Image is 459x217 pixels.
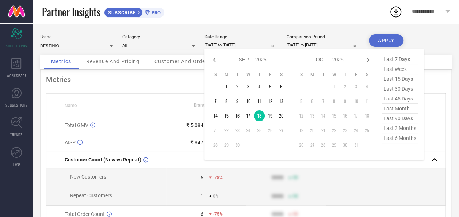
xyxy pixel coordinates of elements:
[221,81,232,92] td: Mon Sep 01 2025
[204,41,278,49] input: Select date range
[340,81,351,92] td: Thu Oct 02 2025
[150,10,161,15] span: PRO
[329,72,340,77] th: Wednesday
[276,72,287,77] th: Saturday
[292,194,298,199] span: 50
[254,81,265,92] td: Thu Sep 04 2025
[221,110,232,121] td: Mon Sep 15 2025
[329,96,340,107] td: Wed Oct 08 2025
[351,110,362,121] td: Fri Oct 17 2025
[318,96,329,107] td: Tue Oct 07 2025
[42,4,100,19] span: Partner Insights
[210,56,219,64] div: Previous month
[194,103,218,108] span: Brand Value
[382,94,418,104] span: last 45 days
[221,72,232,77] th: Monday
[13,161,20,167] span: FWD
[340,72,351,77] th: Thursday
[296,72,307,77] th: Sunday
[210,140,221,151] td: Sun Sep 28 2025
[154,58,210,64] span: Customer And Orders
[329,81,340,92] td: Wed Oct 01 2025
[271,211,283,217] div: 9999
[307,96,318,107] td: Mon Oct 06 2025
[210,96,221,107] td: Sun Sep 07 2025
[122,34,195,39] div: Category
[307,110,318,121] td: Mon Oct 13 2025
[213,212,223,217] span: -75%
[104,6,164,18] a: SUBSCRIBEPRO
[340,110,351,121] td: Thu Oct 16 2025
[329,110,340,121] td: Wed Oct 15 2025
[254,110,265,121] td: Thu Sep 18 2025
[340,125,351,136] td: Thu Oct 23 2025
[276,81,287,92] td: Sat Sep 06 2025
[351,96,362,107] td: Fri Oct 10 2025
[318,110,329,121] td: Tue Oct 14 2025
[65,122,88,128] span: Total GMV
[5,102,28,108] span: SUGGESTIONS
[307,72,318,77] th: Monday
[6,43,27,49] span: SCORECARDS
[254,72,265,77] th: Thursday
[254,96,265,107] td: Thu Sep 11 2025
[382,74,418,84] span: last 15 days
[265,81,276,92] td: Fri Sep 05 2025
[271,193,283,199] div: 9999
[232,125,243,136] td: Tue Sep 23 2025
[287,41,360,49] input: Select comparison period
[200,193,203,199] div: 1
[65,103,77,108] span: Name
[340,96,351,107] td: Thu Oct 09 2025
[200,175,203,180] div: 5
[362,81,372,92] td: Sat Oct 04 2025
[276,125,287,136] td: Sat Sep 27 2025
[51,58,71,64] span: Metrics
[362,125,372,136] td: Sat Oct 25 2025
[351,125,362,136] td: Fri Oct 24 2025
[210,72,221,77] th: Sunday
[382,54,418,64] span: last 7 days
[318,125,329,136] td: Tue Oct 21 2025
[210,125,221,136] td: Sun Sep 21 2025
[254,125,265,136] td: Thu Sep 25 2025
[351,140,362,151] td: Fri Oct 31 2025
[276,96,287,107] td: Sat Sep 13 2025
[210,110,221,121] td: Sun Sep 14 2025
[329,140,340,151] td: Wed Oct 29 2025
[40,34,113,39] div: Brand
[287,34,360,39] div: Comparison Period
[307,140,318,151] td: Mon Oct 27 2025
[232,140,243,151] td: Tue Sep 30 2025
[221,140,232,151] td: Mon Sep 29 2025
[351,81,362,92] td: Fri Oct 03 2025
[213,175,223,180] span: -78%
[204,34,278,39] div: Date Range
[243,110,254,121] td: Wed Sep 17 2025
[271,175,283,180] div: 9999
[340,140,351,151] td: Thu Oct 30 2025
[382,133,418,143] span: last 6 months
[265,72,276,77] th: Friday
[265,96,276,107] td: Fri Sep 12 2025
[265,110,276,121] td: Fri Sep 19 2025
[243,81,254,92] td: Wed Sep 03 2025
[382,104,418,114] span: last month
[65,211,105,217] span: Total Order Count
[362,72,372,77] th: Saturday
[296,125,307,136] td: Sun Oct 19 2025
[65,157,141,163] span: Customer Count (New vs Repeat)
[213,194,219,199] span: 0%
[382,84,418,94] span: last 30 days
[65,140,76,145] span: AISP
[46,75,446,84] div: Metrics
[243,96,254,107] td: Wed Sep 10 2025
[232,72,243,77] th: Tuesday
[362,96,372,107] td: Sat Oct 11 2025
[86,58,139,64] span: Revenue And Pricing
[190,140,203,145] div: ₹ 847
[329,125,340,136] td: Wed Oct 22 2025
[389,5,402,18] div: Open download list
[70,193,112,198] span: Repeat Customers
[104,10,138,15] span: SUBSCRIBE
